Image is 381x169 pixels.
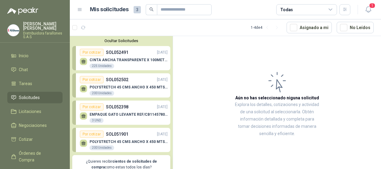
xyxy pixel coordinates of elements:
[19,108,41,115] span: Licitaciones
[90,5,129,14] h1: Mis solicitudes
[149,7,154,12] span: search
[80,103,104,111] div: Por cotizar
[72,73,170,98] a: Por cotizarSOL052502[DATE] POLYSTRETCH 45 CMS ANCHO X 450 MTS LONG200 Unidades
[7,7,38,15] img: Logo peakr
[235,94,319,101] h3: Aún no has seleccionado niguna solicitud
[90,58,168,62] p: CINTA ANCHA TRANSPARENTE X 100METROS
[157,104,168,110] p: [DATE]
[19,150,57,163] span: Órdenes de Compra
[80,49,104,56] div: Por cotizar
[7,120,63,131] a: Negociaciones
[19,52,29,59] span: Inicio
[8,25,19,36] img: Company Logo
[23,22,63,30] p: [PERSON_NAME] [PERSON_NAME]
[90,118,104,123] div: 3 UND
[80,76,104,83] div: Por cotizar
[157,77,168,83] p: [DATE]
[7,92,63,103] a: Solicitudes
[280,6,293,13] div: Todas
[157,131,168,137] p: [DATE]
[7,64,63,75] a: Chat
[337,22,374,33] button: No Leídos
[19,136,33,143] span: Cotizar
[19,94,40,101] span: Solicitudes
[134,6,141,13] span: 3
[234,101,320,138] p: Explora los detalles, cotizaciones y actividad de una solicitud al seleccionarla. Obtén informaci...
[72,101,170,125] a: Por cotizarSOL052398[DATE] EMPAQUE GATO LEVANTE REF/CB11457801 ALZADORA 18503 UND
[19,122,47,129] span: Negociaciones
[106,131,128,138] p: SOL051901
[80,131,104,138] div: Por cotizar
[7,78,63,89] a: Tareas
[90,91,114,96] div: 200 Unidades
[72,46,170,70] a: Por cotizarSOL052491[DATE] CINTA ANCHA TRANSPARENTE X 100METROS225 Unidades
[19,80,32,87] span: Tareas
[90,112,168,117] p: EMPAQUE GATO LEVANTE REF/CB11457801 ALZADORA 1850
[90,140,168,144] p: POLYSTRETCH 45 CMS ANCHO X 450 MTS LONG
[7,134,63,145] a: Cotizar
[90,85,168,89] p: POLYSTRETCH 45 CMS ANCHO X 450 MTS LONG
[7,147,63,166] a: Órdenes de Compra
[90,145,114,150] div: 200 Unidades
[106,49,128,56] p: SOL052491
[363,4,374,15] button: 1
[157,50,168,55] p: [DATE]
[287,22,332,33] button: Asignado a mi
[106,76,128,83] p: SOL052502
[369,3,376,8] span: 1
[72,128,170,152] a: Por cotizarSOL051901[DATE] POLYSTRETCH 45 CMS ANCHO X 450 MTS LONG200 Unidades
[7,106,63,117] a: Licitaciones
[106,104,128,110] p: SOL052398
[72,38,170,43] button: Ocultar Solicitudes
[23,31,63,39] p: Distribuidora farallones S.A.S
[19,66,28,73] span: Chat
[7,50,63,61] a: Inicio
[90,64,114,68] div: 225 Unidades
[251,23,282,32] div: 1 - 4 de 4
